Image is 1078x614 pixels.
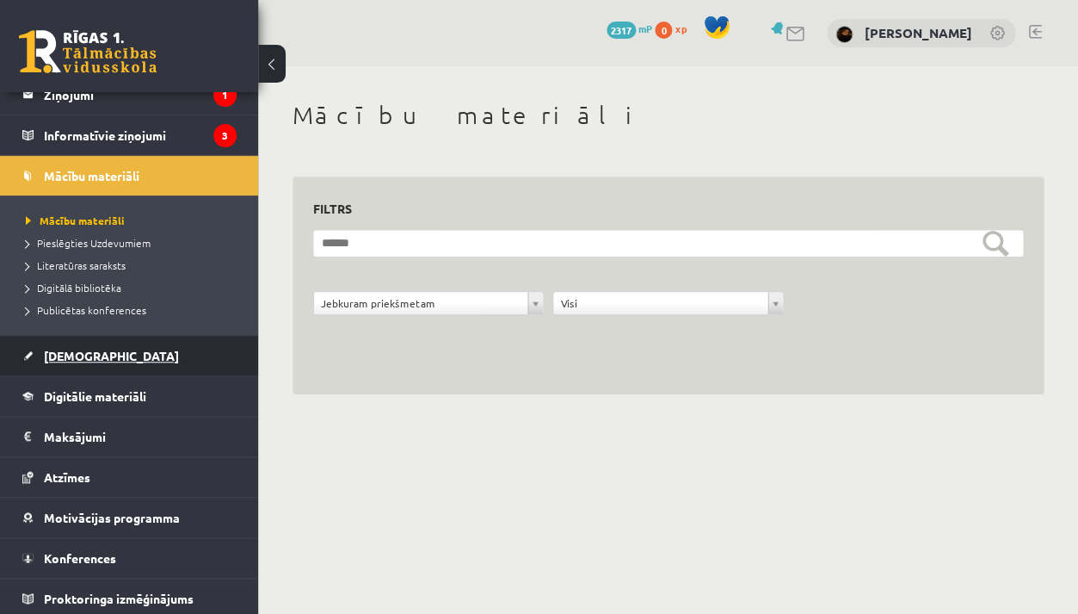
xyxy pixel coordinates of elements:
[26,235,241,251] a: Pieslēgties Uzdevumiem
[26,236,151,250] span: Pieslēgties Uzdevumiem
[22,376,237,416] a: Digitālie materiāli
[26,280,241,295] a: Digitālā bibliotēka
[44,348,179,363] span: [DEMOGRAPHIC_DATA]
[44,469,90,485] span: Atzīmes
[293,101,1044,130] h1: Mācību materiāli
[22,336,237,375] a: [DEMOGRAPHIC_DATA]
[26,214,125,227] span: Mācību materiāli
[864,24,971,41] a: [PERSON_NAME]
[26,302,241,318] a: Publicētas konferences
[19,30,157,73] a: Rīgas 1. Tālmācības vidusskola
[44,388,146,404] span: Digitālie materiāli
[213,124,237,147] i: 3
[314,292,543,314] a: Jebkuram priekšmetam
[44,75,237,115] legend: Ziņojumi
[560,292,760,314] span: Visi
[26,213,241,228] a: Mācību materiāli
[26,281,121,295] span: Digitālā bibliotēka
[655,22,694,35] a: 0 xp
[26,257,241,273] a: Literatūras saraksts
[675,22,686,35] span: xp
[44,550,116,566] span: Konferences
[44,168,139,183] span: Mācību materiāli
[26,258,126,272] span: Literatūras saraksts
[607,22,636,39] span: 2317
[638,22,652,35] span: mP
[26,303,146,317] span: Publicētas konferences
[553,292,782,314] a: Visi
[607,22,652,35] a: 2317 mP
[22,156,237,195] a: Mācību materiāli
[22,457,237,497] a: Atzīmes
[835,26,853,43] img: Paula Lauceniece
[655,22,672,39] span: 0
[213,84,237,107] i: 1
[321,292,521,314] span: Jebkuram priekšmetam
[44,510,180,525] span: Motivācijas programma
[44,115,237,155] legend: Informatīvie ziņojumi
[22,115,237,155] a: Informatīvie ziņojumi3
[22,75,237,115] a: Ziņojumi1
[22,417,237,456] a: Maksājumi
[44,591,194,606] span: Proktoringa izmēģinājums
[22,498,237,537] a: Motivācijas programma
[22,538,237,578] a: Konferences
[313,197,1002,220] h3: Filtrs
[44,417,237,456] legend: Maksājumi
